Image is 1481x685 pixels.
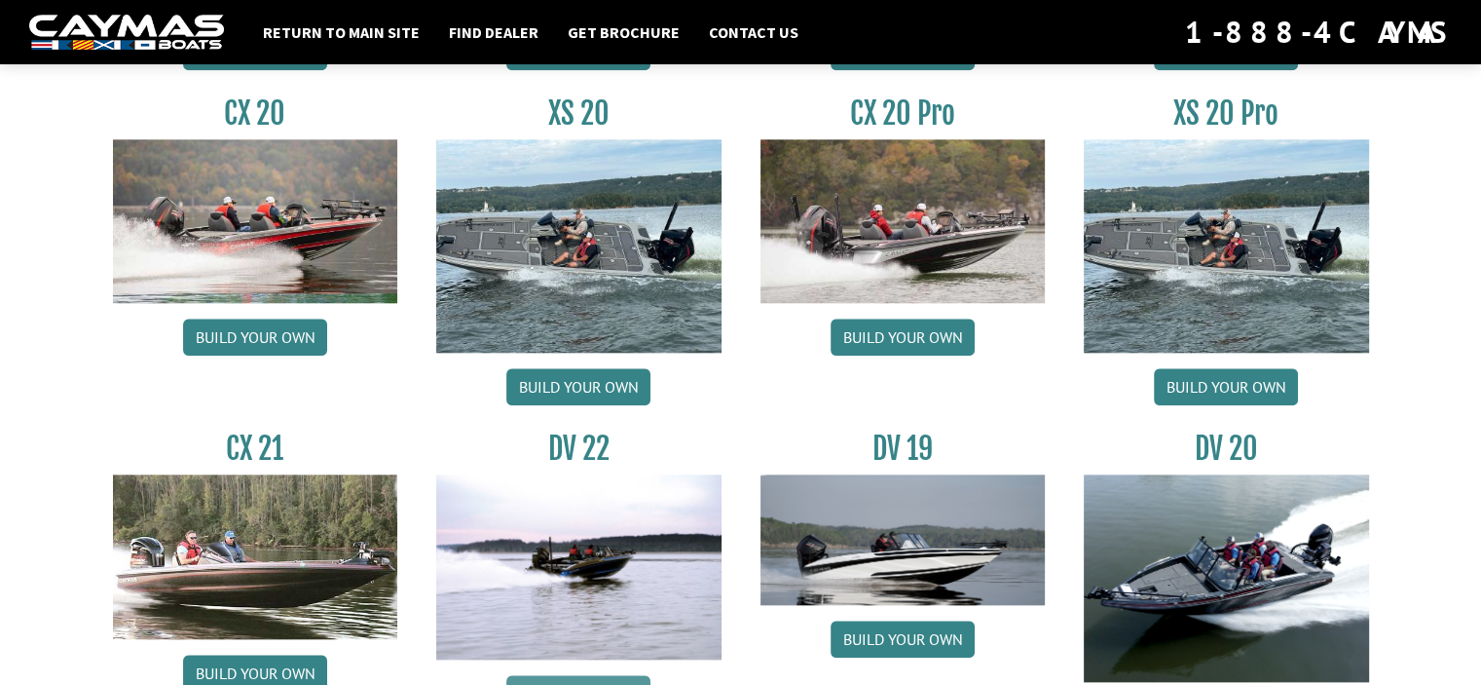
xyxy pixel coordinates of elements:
img: DV_20_from_website_for_caymas_connect.png [1084,475,1369,682]
img: CX21_thumb.jpg [113,475,398,638]
h3: CX 20 [113,95,398,132]
a: Find Dealer [439,19,548,45]
h3: DV 22 [436,431,722,467]
img: dv-19-ban_from_website_for_caymas_connect.png [760,475,1046,605]
a: Build your own [831,319,975,356]
a: Build your own [831,621,975,658]
a: Build your own [1154,368,1298,405]
img: CX-20Pro_thumbnail.jpg [760,139,1046,303]
a: Contact Us [699,19,808,45]
h3: XS 20 Pro [1084,95,1369,132]
img: white-logo-c9c8dbefe5ff5ceceb0f0178aa75bf4bb51f6bca0971e226c86eb53dfe498488.png [29,15,224,51]
h3: XS 20 [436,95,722,132]
div: 1-888-4CAYMAS [1185,11,1452,54]
h3: DV 20 [1084,431,1369,467]
img: XS_20_resized.jpg [436,139,722,353]
a: Build your own [506,368,650,405]
a: Get Brochure [558,19,689,45]
h3: CX 21 [113,431,398,467]
h3: DV 19 [760,431,1046,467]
a: Build your own [183,319,327,356]
img: DV22_original_motor_cropped_for_caymas_connect.jpg [436,475,722,660]
a: Return to main site [253,19,429,45]
img: XS_20_resized.jpg [1084,139,1369,353]
img: CX-20_thumbnail.jpg [113,139,398,303]
h3: CX 20 Pro [760,95,1046,132]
